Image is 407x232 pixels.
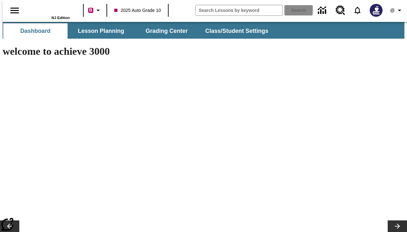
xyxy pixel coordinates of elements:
[3,22,404,39] div: SubNavbar
[134,23,199,39] button: Grading Center
[205,27,268,35] span: Class/Student Settings
[386,5,407,16] button: Profile/Settings
[314,2,332,19] a: Data Center
[145,27,188,35] span: Grading Center
[51,16,70,20] span: NJ Edition
[200,23,273,39] button: Class/Student Settings
[3,23,68,39] button: Dashboard
[370,4,383,17] img: Avatar
[28,3,70,16] a: Home
[114,7,161,14] span: 2025 Auto Grade 10
[366,2,386,19] button: Select a new avatar
[196,5,282,15] input: search field
[388,220,407,232] button: Lesson carousel, Next
[5,1,24,20] button: Open side menu
[349,2,366,19] a: Notifications
[86,5,105,16] button: Boost Class color is violet red. Change class color
[69,23,133,39] button: Lesson Planning
[390,7,394,14] span: @
[332,2,349,19] a: Resource Center, Will open in new tab
[78,27,124,35] span: Lesson Planning
[28,2,70,20] div: Home
[89,6,92,14] span: B
[3,23,274,39] div: SubNavbar
[3,45,276,57] h1: welcome to achieve 3000
[20,27,51,35] span: Dashboard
